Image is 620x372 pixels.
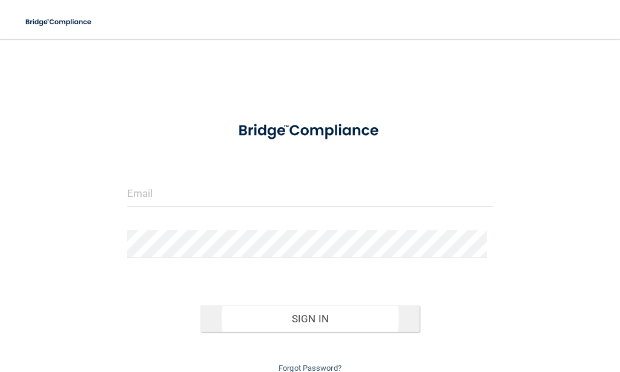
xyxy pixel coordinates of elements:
img: bridge_compliance_login_screen.278c3ca4.svg [223,111,397,150]
img: bridge_compliance_login_screen.278c3ca4.svg [18,10,100,35]
iframe: Drift Widget Chat Controller [411,286,605,334]
button: Sign In [200,305,420,332]
input: Email [127,179,493,207]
